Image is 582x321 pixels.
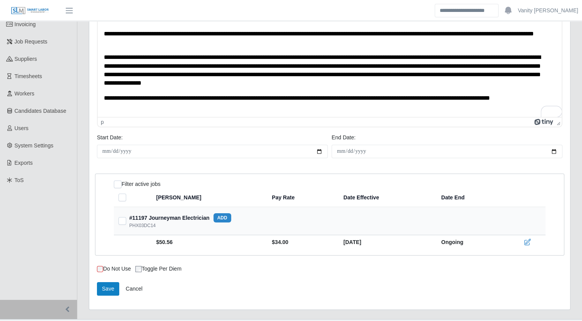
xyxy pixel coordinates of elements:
span: Job Requests [15,38,48,45]
img: SLM Logo [11,7,49,15]
td: Ongoing [435,235,508,249]
span: System Settings [15,142,53,149]
div: Press the Up and Down arrow keys to resize the editor. [554,117,562,127]
div: Filter active jobs [114,180,160,188]
th: [PERSON_NAME] [152,188,266,207]
button: add [213,213,231,222]
label: Toggle per diem [135,265,182,273]
td: [DATE] [337,235,435,249]
label: Do Not Use [97,265,131,273]
a: Powered by Tiny [534,119,554,125]
td: $50.56 [152,235,266,249]
th: Date End [435,188,508,207]
th: Date Effective [337,188,435,207]
iframe: Rich Text Area [98,12,562,117]
input: Do Not Use [97,266,103,272]
a: Cancel [121,282,148,296]
div: p [101,119,104,125]
div: PHX03DC14 [129,222,156,229]
span: Workers [15,90,35,97]
a: Vanity [PERSON_NAME] [518,7,578,15]
span: Candidates Database [15,108,67,114]
span: ToS [15,177,24,183]
span: Timesheets [15,73,42,79]
span: Exports [15,160,33,166]
th: Pay Rate [266,188,337,207]
label: End Date: [332,134,355,142]
input: Search [435,4,499,17]
div: #11197 Journeyman Electrician [129,213,231,222]
td: $34.00 [266,235,337,249]
span: Users [15,125,29,131]
span: Suppliers [15,56,37,62]
button: Save [97,282,119,296]
span: Invoicing [15,21,36,27]
input: Toggle per diem [135,266,142,272]
label: Start Date: [97,134,123,142]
